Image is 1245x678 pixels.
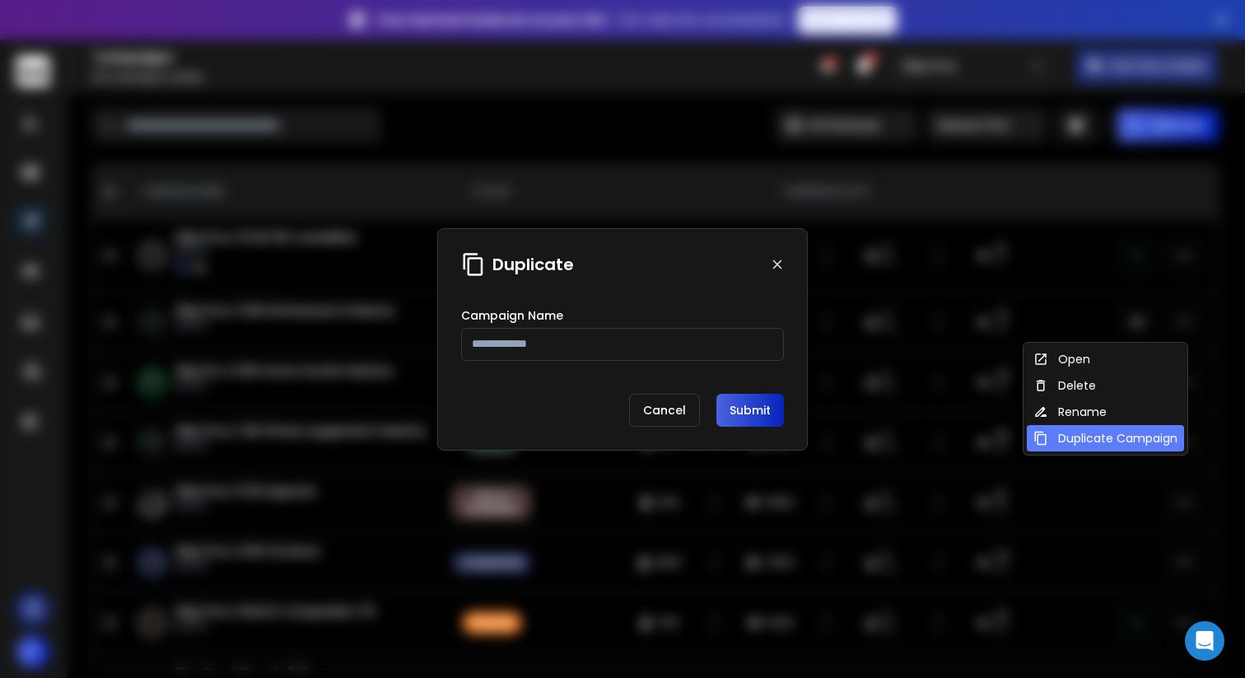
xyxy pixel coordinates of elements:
div: Delete [1033,377,1096,394]
div: Rename [1033,404,1107,420]
div: Open Intercom Messenger [1185,621,1224,661]
button: Submit [716,394,784,427]
h1: Duplicate [492,253,574,276]
div: Open [1033,351,1090,367]
div: Duplicate Campaign [1033,430,1177,447]
p: Cancel [629,394,700,427]
label: Campaign Name [461,310,563,321]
